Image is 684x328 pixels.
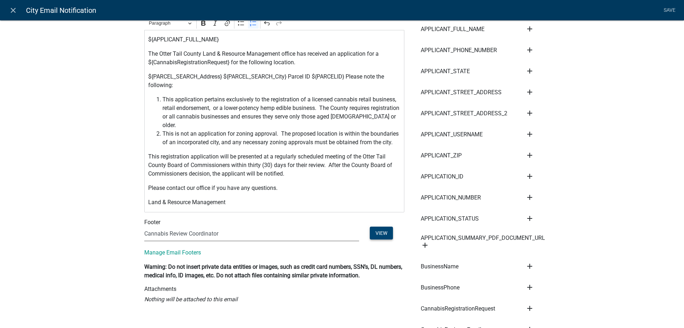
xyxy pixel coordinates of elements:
[148,152,401,178] p: This registration application will be presented at a regularly scheduled meeting of the Otter Tai...
[421,174,463,180] span: APPLICATION_ID
[144,296,238,303] i: Nothing will be attached to this email
[421,195,481,201] span: APPLICATION_NUMBER
[525,172,534,181] i: add
[525,304,534,313] i: add
[162,95,401,130] span: This application pertains exclusively to the registration of a licensed cannabis retail business,...
[148,184,401,192] p: Please contact our office if you have any questions.
[421,26,484,32] span: APPLICANT_FULL_NAME
[421,132,483,137] span: APPLICANT_USERNAME
[525,214,534,223] i: add
[421,306,495,312] span: CannabisRegistrationRequest
[148,35,401,44] p: ${APPLICANT_FULL_NAME}
[144,263,404,280] p: Warning: Do not insert private data entities or images, such as credit card numbers, SSN’s, DL nu...
[525,25,534,33] i: add
[525,88,534,96] i: add
[370,227,393,239] button: View
[9,6,17,15] i: close
[421,111,507,116] span: APPLICANT_STREET_ADDRESS_2
[525,67,534,75] i: add
[149,19,186,27] span: Paragraph
[139,218,410,227] div: Footer
[148,198,401,207] p: Land & Resource Management
[525,109,534,117] i: add
[525,193,534,202] i: add
[26,3,96,17] span: City Email Notification
[421,264,458,269] span: BusinessName
[660,4,678,17] a: Save
[421,285,460,291] span: BusinessPhone
[525,46,534,54] i: add
[421,47,497,53] span: APPLICANT_PHONE_NUMBER
[148,50,401,67] p: The Otter Tail County Land & Resource Management office has received an application for a ${Canna...
[421,216,479,222] span: APPLICATION_STATUS
[421,90,502,95] span: APPLICANT_STREET_ADDRESS
[148,72,401,90] p: ${PARCEL_SEARCH_Address} ${PARCEL_SEARCH_City} Parcel ID ${PARCELID} Please note the following:
[144,30,404,212] div: Editor editing area: main. Press Alt+0 for help.
[421,241,429,249] i: add
[525,151,534,160] i: add
[421,69,470,74] span: APPLICANT_STATE
[144,16,404,30] div: Editor toolbar
[144,286,404,292] h6: Attachments
[146,17,195,29] button: Paragraph, Heading
[421,153,462,158] span: APPLICANT_ZIP
[525,283,534,292] i: add
[162,130,401,147] span: This is not an application for zoning approval. The proposed location is within the boundaries of...
[525,130,534,138] i: add
[421,235,545,241] span: APPLICATION_SUMMARY_PDF_DOCUMENT_URL
[525,262,534,271] i: add
[144,249,201,256] a: Manage Email Footers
